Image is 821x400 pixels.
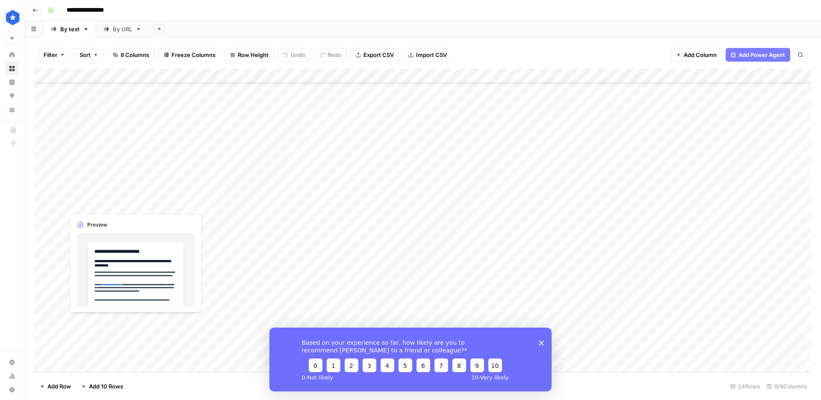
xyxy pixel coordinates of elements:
span: Filter [44,51,57,59]
button: Add Power Agent [726,48,790,62]
button: Add Row [35,379,76,393]
button: Filter [38,48,71,62]
button: Sort [74,48,104,62]
span: Add Row [47,382,71,391]
a: Home [5,48,19,62]
span: Add 10 Rows [89,382,123,391]
button: Workspace: ConsumerAffairs [5,7,19,28]
span: Freeze Columns [171,51,216,59]
span: Redo [328,51,341,59]
span: Export CSV [363,51,394,59]
button: Undo [278,48,311,62]
button: Import CSV [403,48,452,62]
a: Usage [5,369,19,383]
button: Add 10 Rows [76,379,128,393]
span: Sort [80,51,91,59]
button: Freeze Columns [158,48,221,62]
button: Export CSV [350,48,399,62]
span: Undo [291,51,305,59]
a: Settings [5,355,19,369]
button: 8 Columns [107,48,155,62]
div: 24 Rows [727,379,763,393]
div: By URL [113,25,132,33]
a: Browse [5,62,19,75]
span: Add Column [684,51,717,59]
a: By URL [96,21,149,38]
a: Opportunities [5,89,19,103]
button: Redo [314,48,347,62]
a: Your Data [5,103,19,116]
div: By text [60,25,80,33]
span: Import CSV [416,51,447,59]
iframe: Survey from AirOps [269,328,552,391]
button: Row Height [224,48,274,62]
button: Add Column [670,48,722,62]
span: 8 Columns [121,51,149,59]
img: ConsumerAffairs Logo [5,10,21,25]
span: Row Height [238,51,269,59]
span: Add Power Agent [738,51,785,59]
a: By text [44,21,96,38]
a: Insights [5,75,19,89]
div: 8/8 Columns [763,379,811,393]
button: Help + Support [5,383,19,397]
